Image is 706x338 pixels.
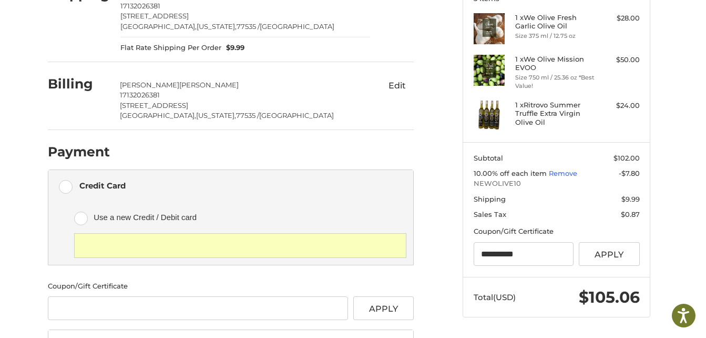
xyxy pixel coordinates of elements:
button: Open LiveChat chat widget [121,14,134,26]
span: $102.00 [613,154,640,162]
h4: 1 x We Olive Fresh Garlic Olive Oil [515,13,596,31]
span: NEWOLIVE10 [474,178,640,189]
span: Shipping [474,195,506,203]
span: [STREET_ADDRESS] [120,101,188,110]
li: Size 750 ml / 25.36 oz *Best Value! [515,73,596,91]
span: -$7.80 [619,169,640,177]
li: Size 375 ml / 12.75 oz [515,32,596,41]
span: 17132026381 [120,91,160,99]
span: 10.00% off each item [474,169,549,177]
h4: 1 x We Olive Mission EVOO [515,55,596,72]
h2: Billing [48,76,109,92]
span: [GEOGRAPHIC_DATA], [120,111,196,120]
span: [GEOGRAPHIC_DATA] [259,111,334,120]
a: Remove [549,169,577,177]
span: $9.99 [621,195,640,203]
span: [US_STATE], [196,111,236,120]
span: Sales Tax [474,210,506,218]
div: Credit Card [79,177,126,194]
h4: 1 x Ritrovo Summer Truffle Extra Virgin Olive Oil [515,101,596,126]
span: Subtotal [474,154,503,162]
span: [PERSON_NAME] [120,81,179,89]
div: $50.00 [598,55,640,65]
div: $24.00 [598,101,640,111]
span: Use a new Credit / Debit card [94,208,391,226]
p: We're away right now. Please check back later! [15,16,119,24]
span: $105.06 [579,287,640,307]
input: Gift Certificate or Coupon Code [474,242,574,266]
input: Gift Certificate or Coupon Code [48,296,348,320]
span: [US_STATE], [197,22,237,31]
div: $28.00 [598,13,640,24]
span: Flat Rate Shipping Per Order [120,43,221,53]
h2: Payment [48,144,110,160]
span: [STREET_ADDRESS] [120,12,189,20]
span: 77535 / [237,22,260,31]
span: Total (USD) [474,292,516,302]
iframe: Secure card payment input frame [81,241,399,251]
div: Coupon/Gift Certificate [48,281,414,292]
span: $0.87 [621,210,640,218]
button: Edit [380,77,414,94]
button: Apply [579,242,640,266]
span: 17132026381 [120,2,160,10]
span: [PERSON_NAME] [179,81,239,89]
span: $9.99 [221,43,245,53]
div: Coupon/Gift Certificate [474,226,640,237]
span: [GEOGRAPHIC_DATA] [260,22,334,31]
span: 77535 / [236,111,259,120]
button: Apply [353,296,414,320]
span: [GEOGRAPHIC_DATA], [120,22,197,31]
